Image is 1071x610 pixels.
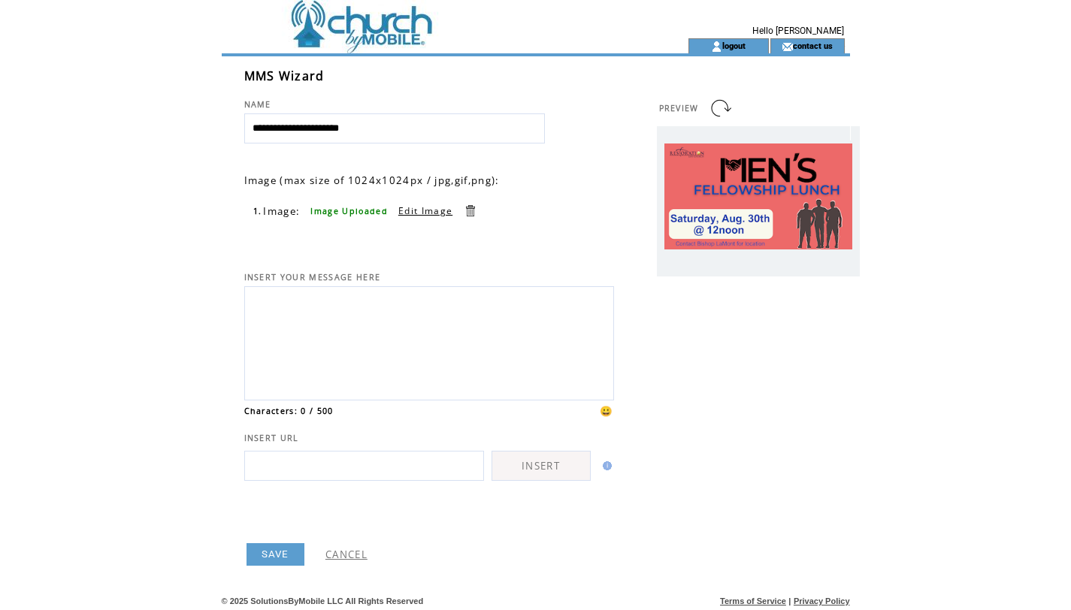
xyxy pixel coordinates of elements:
[752,26,844,36] span: Hello [PERSON_NAME]
[244,174,500,187] span: Image (max size of 1024x1024px / jpg,gif,png):
[711,41,722,53] img: account_icon.gif
[247,543,304,566] a: SAVE
[244,406,334,416] span: Characters: 0 / 500
[244,68,325,84] span: MMS Wizard
[782,41,793,53] img: contact_us_icon.gif
[253,206,262,216] span: 1.
[398,204,452,217] a: Edit Image
[788,596,791,605] span: |
[659,103,699,113] span: PREVIEW
[794,596,850,605] a: Privacy Policy
[244,99,271,110] span: NAME
[598,461,612,470] img: help.gif
[463,204,477,218] a: Delete this item
[244,272,381,282] span: INSERT YOUR MESSAGE HERE
[325,548,368,561] a: CANCEL
[222,596,424,605] span: © 2025 SolutionsByMobile LLC All Rights Reserved
[600,404,613,418] span: 😀
[793,41,833,50] a: contact us
[722,41,746,50] a: logout
[492,451,591,481] a: INSERT
[244,433,299,443] span: INSERT URL
[263,204,300,218] span: Image:
[310,206,388,216] span: Image Uploaded
[720,596,786,605] a: Terms of Service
